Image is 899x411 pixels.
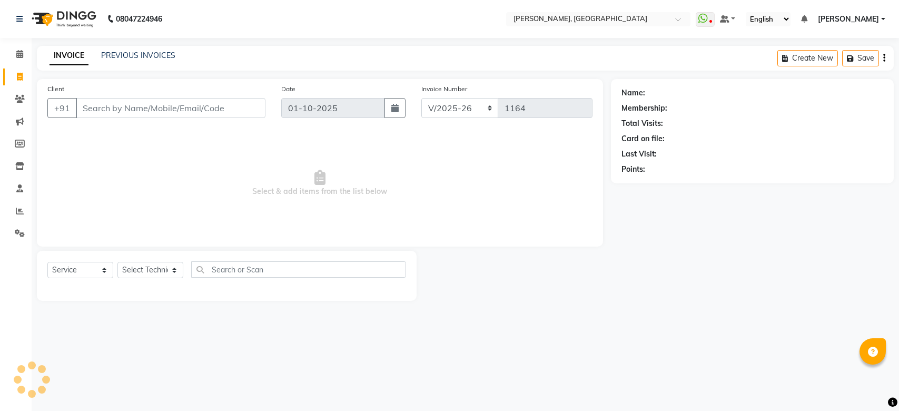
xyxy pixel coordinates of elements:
[47,131,592,236] span: Select & add items from the list below
[621,103,667,114] div: Membership:
[621,133,665,144] div: Card on file:
[621,164,645,175] div: Points:
[47,98,77,118] button: +91
[281,84,295,94] label: Date
[421,84,467,94] label: Invoice Number
[842,50,879,66] button: Save
[621,149,657,160] div: Last Visit:
[76,98,265,118] input: Search by Name/Mobile/Email/Code
[50,46,88,65] a: INVOICE
[101,51,175,60] a: PREVIOUS INVOICES
[855,369,888,400] iframe: chat widget
[621,118,663,129] div: Total Visits:
[621,87,645,99] div: Name:
[818,14,879,25] span: [PERSON_NAME]
[116,4,162,34] b: 08047224946
[191,261,406,278] input: Search or Scan
[47,84,64,94] label: Client
[27,4,99,34] img: logo
[777,50,838,66] button: Create New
